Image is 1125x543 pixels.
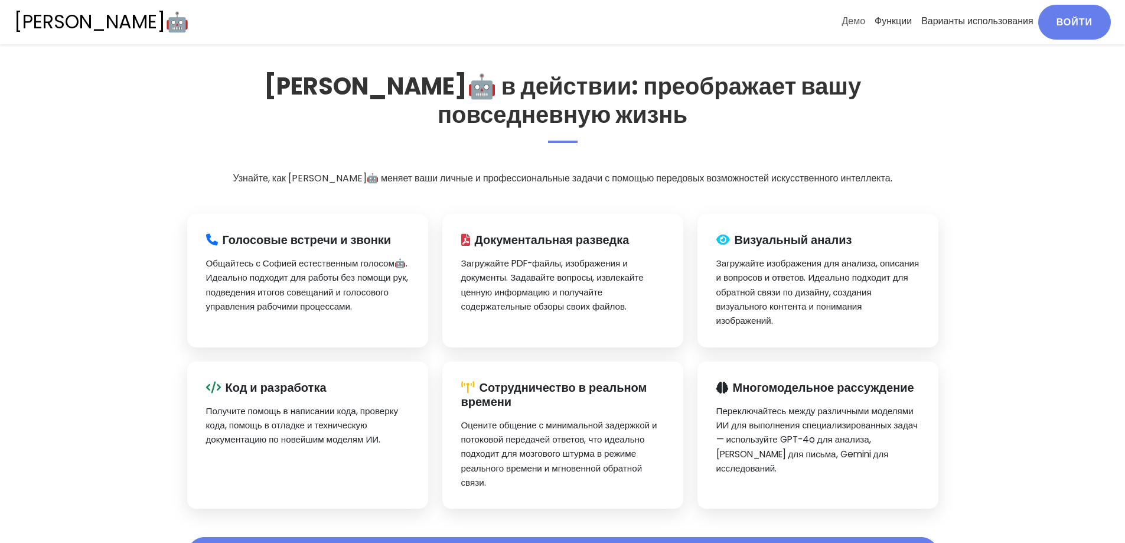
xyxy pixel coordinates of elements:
font: Многомодельное рассуждение [733,379,914,396]
a: Войти [1038,5,1111,40]
font: Сотрудничество в реальном времени [461,379,647,410]
a: [PERSON_NAME]🤖 [14,5,189,39]
font: Визуальный анализ [735,232,852,248]
font: Узнайте, как [PERSON_NAME]🤖 меняет ваши личные и профессиональные задачи с помощью передовых возм... [233,171,892,185]
font: Общайтесь с Софией естественным голосом🤖. Идеально подходит для работы без помощи рук, подведения... [206,257,409,313]
font: Оцените общение с минимальной задержкой и потоковой передачей ответов, что идеально подходит для ... [461,419,657,489]
font: Загружайте изображения для анализа, описания и вопросов и ответов. Идеально подходит для обратной... [716,257,919,327]
font: Функции [875,14,912,28]
font: Варианты использования [921,14,1033,28]
font: Документальная разведка [475,232,630,248]
font: Голосовые встречи и звонки [223,232,392,248]
font: Войти [1056,15,1093,29]
font: [PERSON_NAME]🤖 [14,8,189,35]
font: Загружайте PDF-файлы, изображения и документы. Задавайте вопросы, извлекайте ценную информацию и ... [461,257,644,313]
font: Получите помощь в написании кода, проверку кода, помощь в отладке и техническую документацию по н... [206,405,399,446]
a: Демо [837,5,870,38]
a: Варианты использования [917,5,1038,38]
a: Функции [870,5,917,38]
font: Код и разработка [226,379,327,396]
font: Демо [842,14,865,28]
font: [PERSON_NAME]🤖 в действии: преображает вашу повседневную жизнь [264,70,861,131]
font: Переключайтесь между различными моделями ИИ для выполнения специализированных задач — используйте... [716,405,918,474]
